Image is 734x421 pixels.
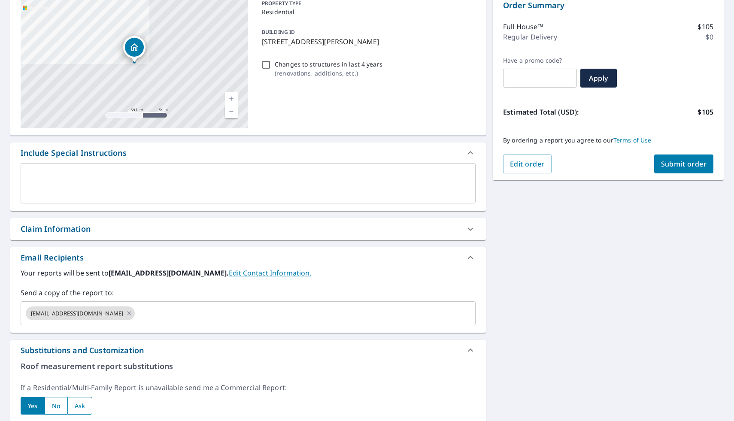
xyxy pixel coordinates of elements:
p: $105 [698,21,713,32]
button: Edit order [503,154,552,173]
div: Email Recipients [10,247,486,268]
span: Submit order [661,159,707,169]
p: Regular Delivery [503,32,557,42]
span: [EMAIL_ADDRESS][DOMAIN_NAME] [26,309,128,318]
div: Include Special Instructions [10,142,486,163]
b: [EMAIL_ADDRESS][DOMAIN_NAME]. [109,268,229,278]
p: Changes to structures in last 4 years [275,60,382,69]
p: $105 [698,107,713,117]
label: Your reports will be sent to [21,268,476,278]
a: EditContactInfo [229,268,311,278]
p: [STREET_ADDRESS][PERSON_NAME] [262,36,472,47]
p: By ordering a report you agree to our [503,136,713,144]
p: Roof measurement report substitutions [21,360,476,372]
a: Terms of Use [613,136,652,144]
button: Submit order [654,154,714,173]
label: Have a promo code? [503,57,577,64]
p: ( renovations, additions, etc. ) [275,69,382,78]
button: Apply [580,69,617,88]
p: Full House™ [503,21,543,32]
p: Estimated Total (USD): [503,107,608,117]
p: Residential [262,7,472,16]
div: Substitutions and Customization [10,340,486,360]
div: Email Recipients [21,252,84,264]
a: Current Level 17, Zoom Out [225,105,238,118]
div: Include Special Instructions [21,147,127,159]
p: If a Residential/Multi-Family Report is unavailable send me a Commercial Report: [21,382,476,393]
div: [EMAIL_ADDRESS][DOMAIN_NAME] [26,306,135,320]
p: $0 [706,32,713,42]
a: Current Level 17, Zoom In [225,92,238,105]
span: Apply [587,73,610,83]
p: BUILDING ID [262,28,295,36]
label: Send a copy of the report to: [21,288,476,298]
div: Claim Information [21,223,91,235]
div: Dropped pin, building 1, Residential property, 28 Pendleton St Cranston, RI 02920 [123,36,146,63]
span: Edit order [510,159,545,169]
div: Claim Information [10,218,486,240]
div: Substitutions and Customization [21,345,144,356]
